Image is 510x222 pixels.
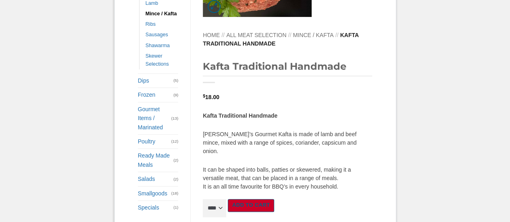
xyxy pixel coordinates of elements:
[228,199,275,212] button: Add to cart
[203,166,372,191] p: It can be shaped into balls, patties or skewered, making it a versatile meat, that can be placed ...
[173,201,178,213] span: (1)
[171,187,178,199] span: (18)
[288,32,291,38] span: //
[293,32,334,38] a: Mince / Kafta
[138,102,171,134] a: Gourmet Items / Marinated
[146,19,156,29] a: Ribs
[171,135,178,147] span: (12)
[335,32,339,38] span: //
[203,93,205,100] span: $
[203,94,219,100] bdi: 18.00
[138,88,173,102] a: Frozen
[138,201,173,214] a: Specials
[173,75,178,86] span: (5)
[203,32,220,38] a: Home
[138,135,171,148] a: Poultry
[138,74,173,87] a: Dips
[173,89,178,101] span: (9)
[146,40,170,51] a: Shawarma
[146,51,178,69] a: Skewer Selections
[203,130,372,156] p: [PERSON_NAME]’s Gourmet Kafta is made of lamb and beef mince, mixed with a range of spices, coria...
[203,112,277,119] strong: Kafta Traditional Handmade
[146,8,177,19] a: Mince / Kafta
[203,60,372,76] h1: Kafta Traditional Handmade
[138,172,173,186] a: Salads
[221,32,225,38] span: //
[226,32,286,38] a: All Meat Selection
[173,154,178,166] span: (2)
[171,112,178,124] span: (13)
[173,173,178,185] span: (2)
[146,29,168,40] a: Sausages
[138,187,171,200] a: Smallgoods
[138,149,173,172] a: Ready Made Meals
